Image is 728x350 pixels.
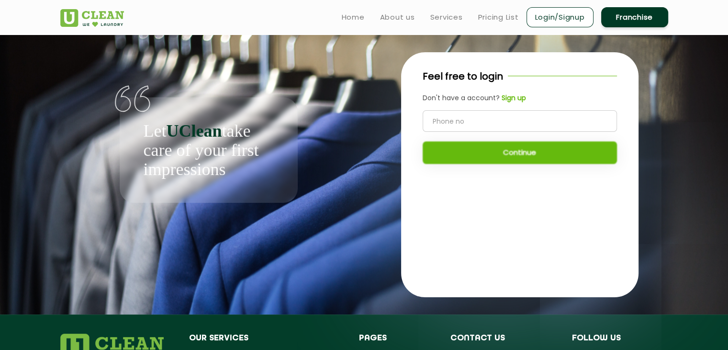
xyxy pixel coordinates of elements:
a: Sign up [500,93,526,103]
b: UClean [166,121,222,140]
p: Feel free to login [423,69,503,83]
a: Home [342,12,365,23]
span: Don't have a account? [423,93,500,103]
a: Pricing List [478,12,519,23]
img: UClean Laundry and Dry Cleaning [60,9,124,27]
b: Sign up [502,93,526,103]
p: Let take care of your first impressions [144,121,274,179]
input: Phone no [423,110,617,132]
img: quote-img [115,85,151,112]
a: Franchise [601,7,668,27]
a: Login/Signup [526,7,594,27]
a: About us [380,12,415,23]
a: Services [430,12,463,23]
